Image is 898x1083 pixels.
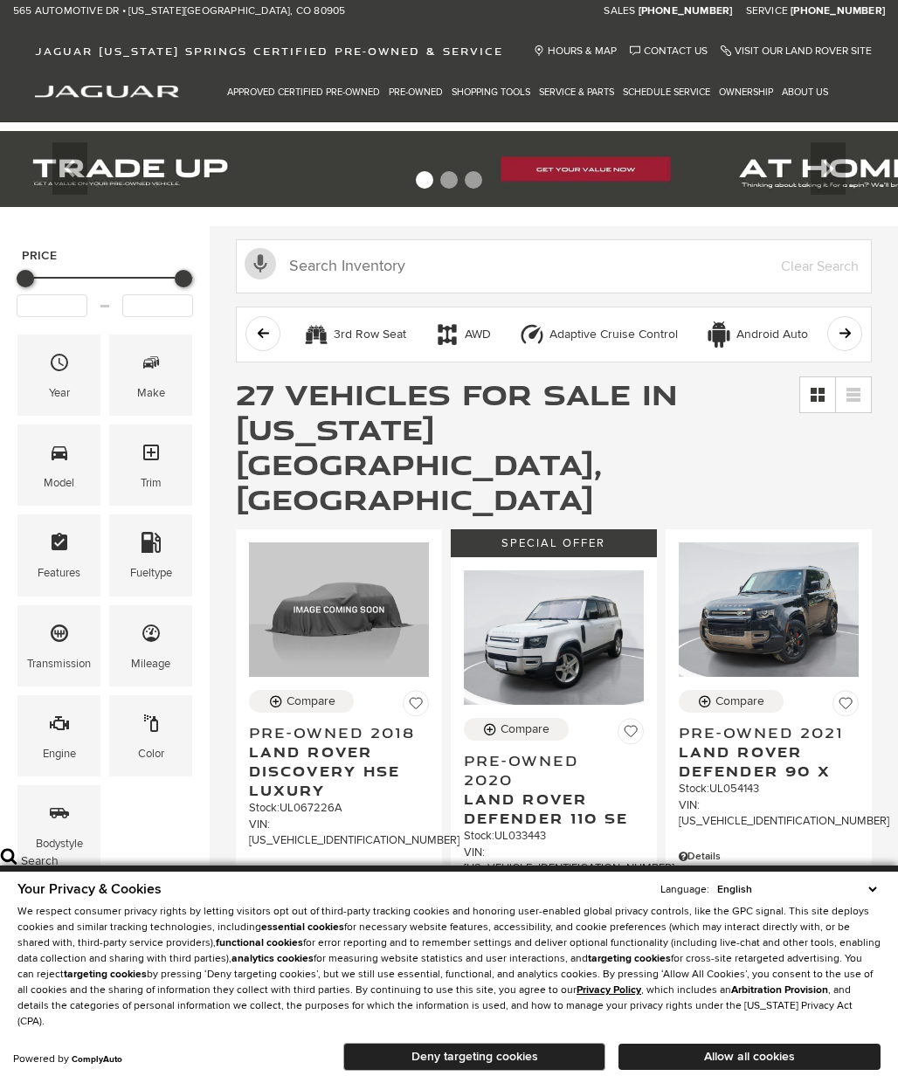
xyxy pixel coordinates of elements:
div: Trim [141,473,162,493]
strong: targeting cookies [64,968,147,981]
div: Color [138,744,164,763]
p: We respect consumer privacy rights by letting visitors opt out of third-party tracking cookies an... [17,904,881,1030]
button: scroll left [245,316,280,351]
span: Pre-Owned 2021 [679,723,846,742]
span: Transmission [49,618,70,654]
span: Go to slide 2 [440,171,458,189]
a: Privacy Policy [577,983,641,997]
button: Save Vehicle [618,718,644,751]
span: Service [746,4,788,17]
strong: analytics cookies [231,952,314,965]
button: scroll right [827,316,862,351]
a: Pre-Owned 2018Land Rover Discovery HSE Luxury [249,723,429,800]
div: Fueltype [130,563,172,583]
img: 2020 Land Rover Defender 110 SE [464,570,644,705]
div: MileageMileage [109,605,192,686]
div: Compare [715,693,764,709]
div: Android Auto [706,321,732,348]
a: Pre-Owned [384,77,447,107]
a: Ownership [715,77,777,107]
div: Powered by [13,1054,122,1065]
a: 565 Automotive Dr • [US_STATE][GEOGRAPHIC_DATA], CO 80905 [13,4,345,18]
nav: Main Navigation [223,77,832,107]
a: Schedule Service [618,77,715,107]
span: Pre-Owned 2020 [464,751,631,790]
img: Jaguar [35,86,179,98]
a: Contact Us [630,45,708,58]
span: Land Rover Defender 110 SE [464,790,631,828]
div: VIN: [US_VEHICLE_IDENTIFICATION_NUMBER] [679,797,859,829]
div: Next [811,142,846,195]
div: FeaturesFeatures [17,514,100,596]
div: 3rd Row Seat [303,321,329,348]
a: [PHONE_NUMBER] [791,4,885,18]
div: Previous [52,142,87,195]
div: Compare [501,721,549,737]
a: Service & Parts [535,77,618,107]
div: Special Offer [451,529,657,557]
span: Jaguar [US_STATE] Springs Certified Pre-Owned & Service [35,45,503,58]
span: Fueltype [141,528,162,563]
span: Model [49,438,70,473]
button: AWDAWD [425,316,501,353]
button: Save Vehicle [832,690,859,723]
div: Make [137,383,165,403]
a: Shopping Tools [447,77,535,107]
strong: essential cookies [261,921,344,934]
div: TrimTrim [109,424,192,506]
span: Trim [141,438,162,473]
div: EngineEngine [17,695,100,776]
button: Allow all cookies [618,1044,881,1070]
div: AWD [465,327,491,342]
div: Android Auto [736,327,808,342]
div: ColorColor [109,695,192,776]
img: 2021 Land Rover Defender 90 X [679,542,859,677]
span: Your Privacy & Cookies [17,880,162,898]
span: Search [21,853,59,868]
div: Stock : UL033443 [464,828,644,844]
a: About Us [777,77,832,107]
button: Android AutoAndroid Auto [696,316,818,353]
span: Make [141,348,162,383]
div: YearYear [17,335,100,416]
h5: Price [22,248,188,264]
span: Bodystyle [49,798,70,834]
span: Land Rover Defender 90 X [679,742,846,781]
div: FueltypeFueltype [109,514,192,596]
span: Features [49,528,70,563]
a: Jaguar [US_STATE] Springs Certified Pre-Owned & Service [26,45,512,58]
div: Year [49,383,70,403]
a: Approved Certified Pre-Owned [223,77,384,107]
input: Maximum [122,294,193,317]
div: Minimum Price [17,270,34,287]
span: Sales [604,4,635,17]
img: 2018 Land Rover Discovery HSE Luxury [249,542,429,677]
a: Pre-Owned 2021Land Rover Defender 90 X [679,723,859,781]
button: Save Vehicle [403,690,429,723]
div: VIN: [US_VEHICLE_IDENTIFICATION_NUMBER] [464,845,644,876]
strong: targeting cookies [588,952,671,965]
a: Pre-Owned 2020Land Rover Defender 110 SE [464,751,644,828]
div: Features [38,563,80,583]
input: Search Inventory [236,239,872,293]
button: Compare Vehicle [679,690,784,713]
button: Deny targeting cookies [343,1043,605,1071]
span: Land Rover Discovery HSE Luxury [249,742,416,800]
div: Stock : UL067226A [249,800,429,816]
button: 3rd Row Seat3rd Row Seat [294,316,416,353]
div: Bodystyle [36,834,83,853]
div: Language: [660,885,709,895]
span: 27 Vehicles for Sale in [US_STATE][GEOGRAPHIC_DATA], [GEOGRAPHIC_DATA] [236,374,678,519]
span: Engine [49,708,70,744]
div: Engine [43,744,76,763]
span: Go to slide 1 [416,171,433,189]
div: Compare [287,693,335,709]
div: Price [17,264,193,317]
a: Visit Our Land Rover Site [721,45,872,58]
div: VIN: [US_VEHICLE_IDENTIFICATION_NUMBER] [249,817,429,848]
strong: functional cookies [216,936,303,949]
a: ComplyAuto [72,1054,122,1065]
strong: Arbitration Provision [731,983,828,997]
span: Year [49,348,70,383]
